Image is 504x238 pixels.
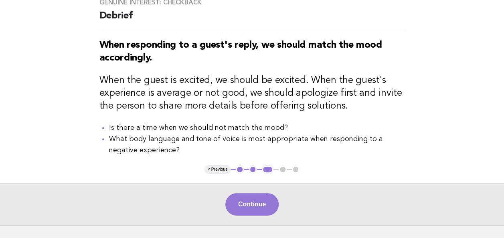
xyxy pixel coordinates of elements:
li: What body language and tone of voice is most appropriate when responding to a negative experience? [109,133,405,156]
li: Is there a time when we should not match the mood? [109,122,405,133]
h2: Debrief [99,10,405,29]
h3: When the guest is excited, we should be excited. When the guest's experience is average or not go... [99,74,405,113]
button: 1 [236,165,244,173]
strong: When responding to a guest's reply, we should match the mood accordingly. [99,40,382,63]
button: 3 [262,165,273,173]
button: 2 [249,165,257,173]
button: Continue [225,193,279,216]
button: < Previous [204,165,231,173]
